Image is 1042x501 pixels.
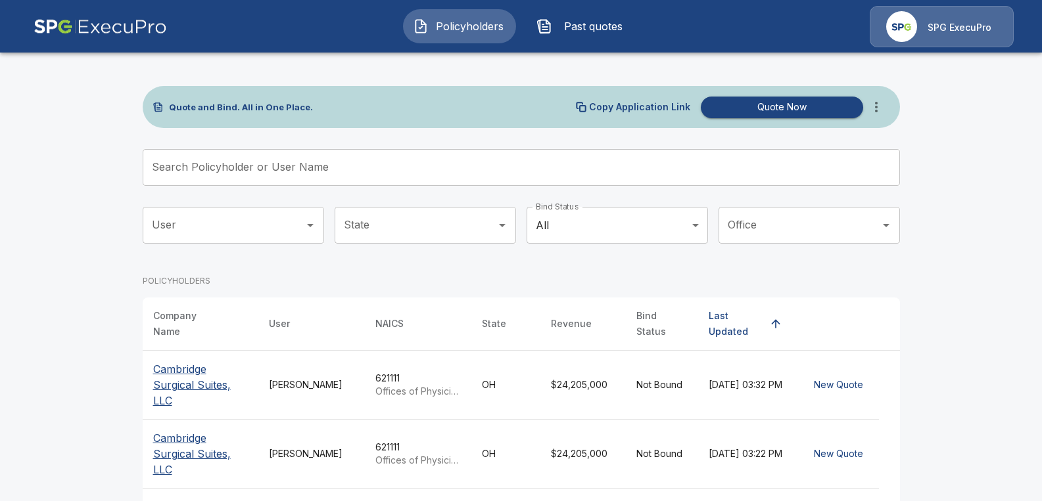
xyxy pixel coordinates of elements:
[269,316,290,332] div: User
[551,316,592,332] div: Revenue
[527,9,640,43] button: Past quotes IconPast quotes
[696,97,863,118] a: Quote Now
[143,275,210,287] p: POLICYHOLDERS
[153,430,248,477] p: Cambridge Surgical Suites, LLC
[413,18,429,34] img: Policyholders Icon
[269,378,354,391] div: [PERSON_NAME]
[540,420,626,489] td: $24,205,000
[698,420,798,489] td: [DATE] 03:22 PM
[928,21,991,34] p: SPG ExecuPro
[527,207,708,244] div: All
[375,441,461,467] div: 621111
[557,18,630,34] span: Past quotes
[709,308,764,339] div: Last Updated
[34,6,167,47] img: AA Logo
[471,420,540,489] td: OH
[482,316,506,332] div: State
[701,97,863,118] button: Quote Now
[540,351,626,420] td: $24,205,000
[589,102,690,112] p: Copy Application Link
[626,297,698,351] th: Bind Status
[536,18,552,34] img: Past quotes Icon
[877,216,895,234] button: Open
[375,372,461,398] div: 621111
[153,308,224,339] div: Company Name
[169,103,313,112] p: Quote and Bind. All in One Place.
[626,420,698,489] td: Not Bound
[809,373,868,397] button: New Quote
[403,9,516,43] button: Policyholders IconPolicyholders
[375,316,404,332] div: NAICS
[870,6,1014,47] a: Agency IconSPG ExecuPro
[153,361,248,408] p: Cambridge Surgical Suites, LLC
[536,201,579,212] label: Bind Status
[809,442,868,466] button: New Quote
[301,216,320,234] button: Open
[863,94,889,120] button: more
[493,216,511,234] button: Open
[434,18,506,34] span: Policyholders
[626,351,698,420] td: Not Bound
[698,351,798,420] td: [DATE] 03:32 PM
[375,454,461,467] p: Offices of Physicians (except Mental Health Specialists)
[471,351,540,420] td: OH
[375,385,461,398] p: Offices of Physicians (except Mental Health Specialists)
[269,447,354,460] div: [PERSON_NAME]
[886,11,917,42] img: Agency Icon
